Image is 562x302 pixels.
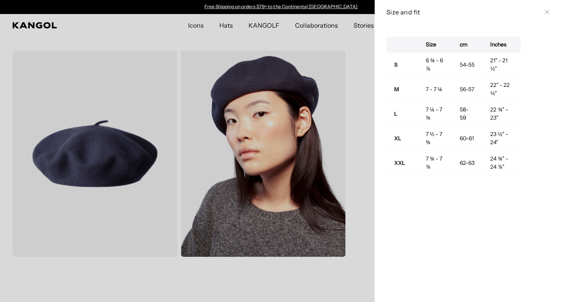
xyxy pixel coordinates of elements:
td: 6 ¾ - 6 ⅞ [418,53,452,77]
td: 22" - 22 ½" [482,77,521,102]
strong: XXL [394,159,405,166]
strong: M [394,86,399,93]
td: 62-63 [452,151,483,175]
td: 23 ½" - 24" [482,126,521,151]
td: 24 ⅜" - 24 ⅞" [482,151,521,175]
strong: L [394,110,397,117]
td: 22 ¾" - 23" [482,102,521,126]
td: 7 ½ - 7 ⅝ [418,126,452,151]
td: 21" - 21 ½" [482,53,521,77]
strong: S [394,61,398,68]
strong: XL [394,135,401,142]
td: 60-61 [452,126,483,151]
td: 7 ¾ - 7 ⅞ [418,151,452,175]
td: 58-59 [452,102,483,126]
td: 7 - 7 ⅛ [418,77,452,102]
th: Size [418,37,452,53]
th: cm [452,37,483,53]
th: Inches [482,37,521,53]
td: 56-57 [452,77,483,102]
h3: Size and fit [386,8,541,16]
td: 7 ¼ - 7 ⅜ [418,102,452,126]
td: 54-55 [452,53,483,77]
